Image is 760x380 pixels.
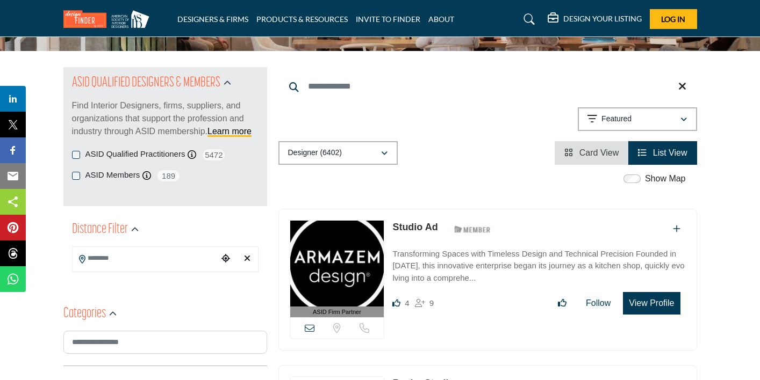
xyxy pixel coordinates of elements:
div: Clear search location [239,247,255,271]
p: Find Interior Designers, firms, suppliers, and organizations that support the profession and indu... [72,99,259,138]
img: Site Logo [63,10,155,28]
h2: ASID QUALIFIED DESIGNERS & MEMBERS [72,74,220,93]
a: View Card [564,148,619,157]
div: DESIGN YOUR LISTING [548,13,642,26]
input: Search Keyword [278,74,697,99]
input: ASID Members checkbox [72,172,80,180]
a: Search [513,11,542,28]
label: ASID Members [85,169,140,181]
button: Log In [650,9,697,29]
a: Learn more [207,127,252,136]
a: Add To List [673,224,680,233]
div: Followers [415,297,434,310]
div: Choose your current location [218,247,234,271]
img: Studio Ad [290,221,384,306]
li: List View [628,141,697,165]
p: Featured [601,114,632,125]
button: Designer (6402) [278,141,398,165]
a: ABOUT [428,14,454,24]
i: Likes [392,299,400,307]
span: 9 [429,298,434,308]
label: Show Map [645,172,686,185]
button: Follow [579,293,618,314]
a: DESIGNERS & FIRMS [177,14,248,24]
input: ASID Qualified Practitioners checkbox [72,151,80,159]
input: Search Location [73,248,218,269]
li: Card View [555,141,628,165]
span: ASID Firm Partner [313,308,361,317]
img: ASID Members Badge Icon [448,223,497,236]
a: View List [638,148,687,157]
button: Like listing [551,293,573,314]
span: Card View [579,148,619,157]
span: 4 [405,298,409,308]
span: 5472 [202,148,226,162]
span: Log In [661,14,685,24]
button: Featured [578,107,697,131]
button: View Profile [623,292,680,315]
h5: DESIGN YOUR LISTING [563,14,642,24]
h2: Distance Filter [72,220,128,239]
a: PRODUCTS & RESOURCES [256,14,348,24]
a: INVITE TO FINDER [356,14,420,24]
input: Search Category [63,331,267,354]
label: ASID Qualified Practitioners [85,148,185,160]
h2: Categories [63,304,106,324]
p: Studio Ad [392,220,438,235]
p: Transforming Spaces with Timeless Design and Technical Precision Founded in [DATE], this innovati... [392,248,685,284]
span: 189 [156,169,181,182]
a: ASID Firm Partner [290,221,384,318]
p: Designer (6402) [288,148,342,158]
a: Studio Ad [392,222,438,232]
a: Transforming Spaces with Timeless Design and Technical Precision Founded in [DATE], this innovati... [392,242,685,284]
span: List View [653,148,687,157]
